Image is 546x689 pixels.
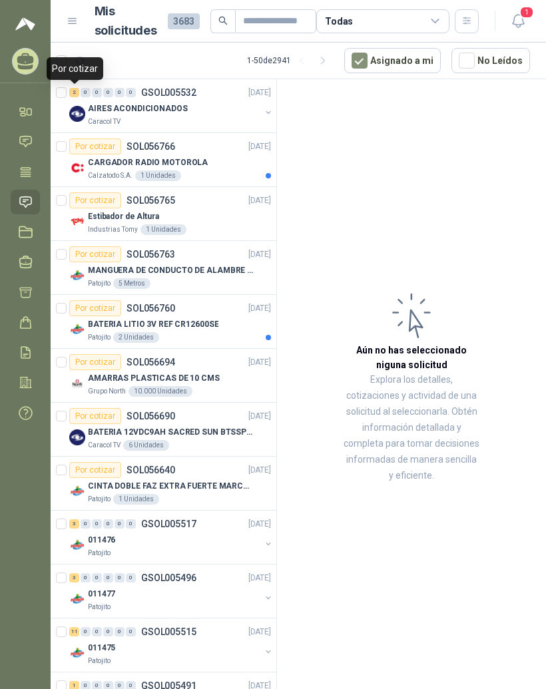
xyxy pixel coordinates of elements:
[88,156,208,169] p: CARGADOR RADIO MOTOROLA
[92,88,102,97] div: 0
[344,48,441,73] button: Asignado a mi
[168,13,200,29] span: 3683
[92,627,102,636] div: 0
[69,591,85,607] img: Company Logo
[248,518,271,531] p: [DATE]
[69,85,274,127] a: 2 0 0 0 0 0 GSOL005532[DATE] Company LogoAIRES ACONDICIONADOSCaracol TV
[103,627,113,636] div: 0
[69,192,121,208] div: Por cotizar
[69,570,274,612] a: 3 0 0 0 0 0 GSOL005496[DATE] Company Logo011477Patojito
[127,465,175,475] p: SOL056640
[69,537,85,553] img: Company Logo
[115,519,125,529] div: 0
[69,483,85,499] img: Company Logo
[69,429,85,445] img: Company Logo
[69,375,85,391] img: Company Logo
[247,50,334,71] div: 1 - 50 de 2941
[113,278,150,289] div: 5 Metros
[127,411,175,421] p: SOL056690
[248,140,271,153] p: [DATE]
[519,6,534,19] span: 1
[51,133,276,187] a: Por cotizarSOL056766[DATE] Company LogoCARGADOR RADIO MOTOROLACalzatodo S.A.1 Unidades
[129,386,192,397] div: 10.000 Unidades
[248,248,271,261] p: [DATE]
[69,246,121,262] div: Por cotizar
[127,304,175,313] p: SOL056760
[69,268,85,284] img: Company Logo
[69,88,79,97] div: 2
[103,88,113,97] div: 0
[88,372,220,385] p: AMARRAS PLASTICAS DE 10 CMS
[88,494,111,505] p: Patojito
[88,440,121,451] p: Caracol TV
[51,403,276,457] a: Por cotizarSOL056690[DATE] Company LogoBATERIA 12VDC9AH SACRED SUN BTSSP12-9HRCaracol TV6 Unidades
[69,516,274,559] a: 3 0 0 0 0 0 GSOL005517[DATE] Company Logo011476Patojito
[88,642,115,654] p: 011475
[88,264,254,277] p: MANGUERA DE CONDUCTO DE ALAMBRE [PERSON_NAME] PU
[113,494,159,505] div: 1 Unidades
[88,588,115,600] p: 011477
[126,573,136,582] div: 0
[69,624,274,666] a: 11 0 0 0 0 0 GSOL005515[DATE] Company Logo011475Patojito
[325,14,353,29] div: Todas
[88,116,121,127] p: Caracol TV
[103,573,113,582] div: 0
[88,332,111,343] p: Patojito
[248,302,271,315] p: [DATE]
[88,426,254,439] p: BATERIA 12VDC9AH SACRED SUN BTSSP12-9HR
[69,160,85,176] img: Company Logo
[127,250,175,259] p: SOL056763
[248,410,271,423] p: [DATE]
[81,88,91,97] div: 0
[69,138,121,154] div: Por cotizar
[88,534,115,547] p: 011476
[88,318,218,331] p: BATERIA LITIO 3V REF CR12600SE
[126,627,136,636] div: 0
[81,519,91,529] div: 0
[69,627,79,636] div: 11
[506,9,530,33] button: 1
[88,548,111,559] p: Patojito
[135,170,181,181] div: 1 Unidades
[92,519,102,529] div: 0
[248,87,271,99] p: [DATE]
[92,573,102,582] div: 0
[127,142,175,151] p: SOL056766
[69,645,85,661] img: Company Logo
[141,627,196,636] p: GSOL005515
[248,572,271,584] p: [DATE]
[51,187,276,241] a: Por cotizarSOL056765[DATE] Company LogoEstibador de AlturaIndustrias Tomy1 Unidades
[81,627,91,636] div: 0
[69,322,85,338] img: Company Logo
[88,224,138,235] p: Industrias Tomy
[344,372,479,484] p: Explora los detalles, cotizaciones y actividad de una solicitud al seleccionarla. Obtén informaci...
[88,278,111,289] p: Patojito
[51,295,276,349] a: Por cotizarSOL056760[DATE] Company LogoBATERIA LITIO 3V REF CR12600SEPatojito2 Unidades
[103,519,113,529] div: 0
[115,627,125,636] div: 0
[69,214,85,230] img: Company Logo
[95,2,157,41] h1: Mis solicitudes
[15,16,35,32] img: Logo peakr
[88,656,111,666] p: Patojito
[69,573,79,582] div: 3
[88,103,188,115] p: AIRES ACONDICIONADOS
[115,573,125,582] div: 0
[141,88,196,97] p: GSOL005532
[218,16,228,25] span: search
[69,519,79,529] div: 3
[47,57,103,80] div: Por cotizar
[248,626,271,638] p: [DATE]
[126,519,136,529] div: 0
[69,408,121,424] div: Por cotizar
[81,573,91,582] div: 0
[69,106,85,122] img: Company Logo
[115,88,125,97] div: 0
[51,349,276,403] a: Por cotizarSOL056694[DATE] Company LogoAMARRAS PLASTICAS DE 10 CMSGrupo North10.000 Unidades
[248,194,271,207] p: [DATE]
[69,300,121,316] div: Por cotizar
[51,241,276,295] a: Por cotizarSOL056763[DATE] Company LogoMANGUERA DE CONDUCTO DE ALAMBRE [PERSON_NAME] PUPatojito5 ...
[140,224,186,235] div: 1 Unidades
[88,210,159,223] p: Estibador de Altura
[51,457,276,511] a: Por cotizarSOL056640[DATE] Company LogoCINTA DOBLE FAZ EXTRA FUERTE MARCA:3MPatojito1 Unidades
